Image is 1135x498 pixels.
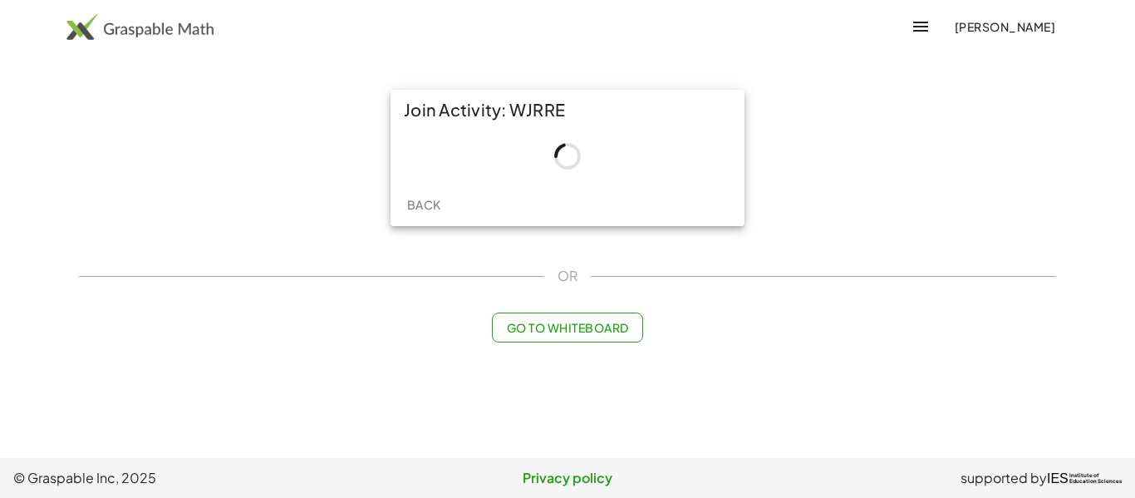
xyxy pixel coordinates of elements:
a: Privacy policy [383,468,753,488]
button: Go to Whiteboard [492,313,642,343]
a: IESInstitute ofEducation Sciences [1047,468,1122,488]
span: IES [1047,471,1069,486]
div: Join Activity: WJRRE [391,90,744,130]
span: Back [406,197,440,212]
span: OR [558,266,577,286]
span: © Graspable Inc, 2025 [13,468,383,488]
span: supported by [961,468,1047,488]
button: Back [397,190,450,219]
button: [PERSON_NAME] [941,12,1069,42]
span: Go to Whiteboard [506,320,628,335]
span: [PERSON_NAME] [954,19,1055,34]
span: Institute of Education Sciences [1069,473,1122,485]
